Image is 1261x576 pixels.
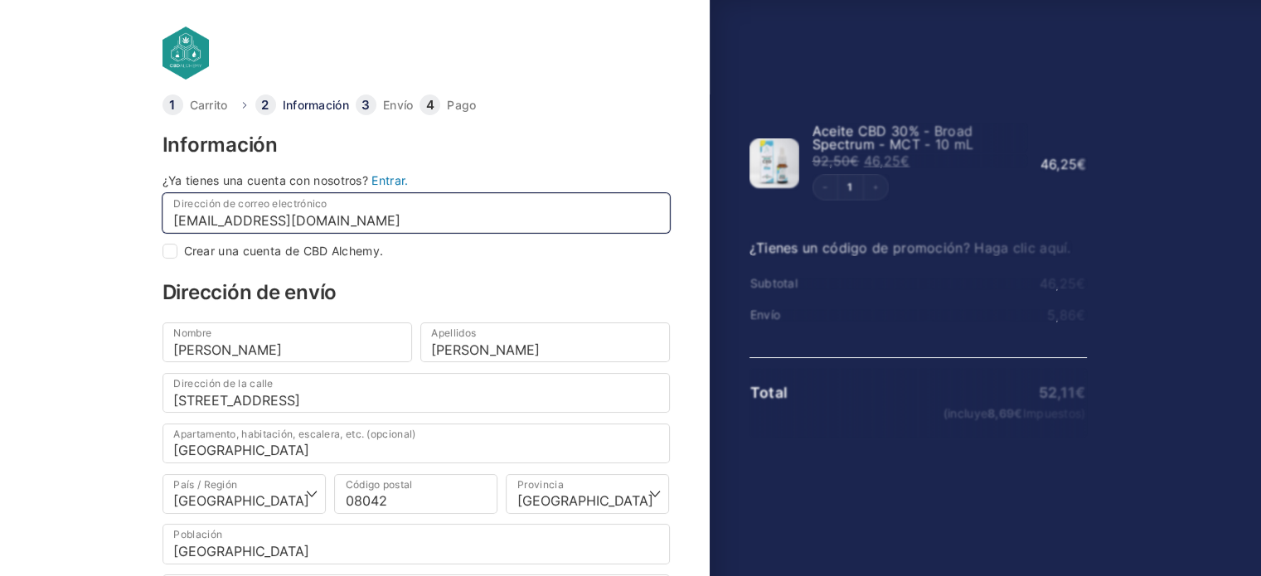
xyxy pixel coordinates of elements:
[162,283,670,303] h3: Dirección de envío
[162,322,412,362] input: Nombre
[371,173,408,187] a: Entrar.
[162,193,670,233] input: Dirección de correo electrónico
[283,99,349,111] a: Información
[383,99,414,111] a: Envío
[162,135,670,155] h3: Información
[162,173,369,187] span: ¿Ya tienes una cuenta con nosotros?
[447,99,476,111] a: Pago
[162,373,670,413] input: Dirección de la calle
[162,424,670,463] input: Apartamento, habitación, escalera, etc. (opcional)
[162,524,670,564] input: Población
[420,322,670,362] input: Apellidos
[334,474,497,514] input: Código postal
[184,245,384,257] label: Crear una cuenta de CBD Alchemy.
[190,99,228,111] a: Carrito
